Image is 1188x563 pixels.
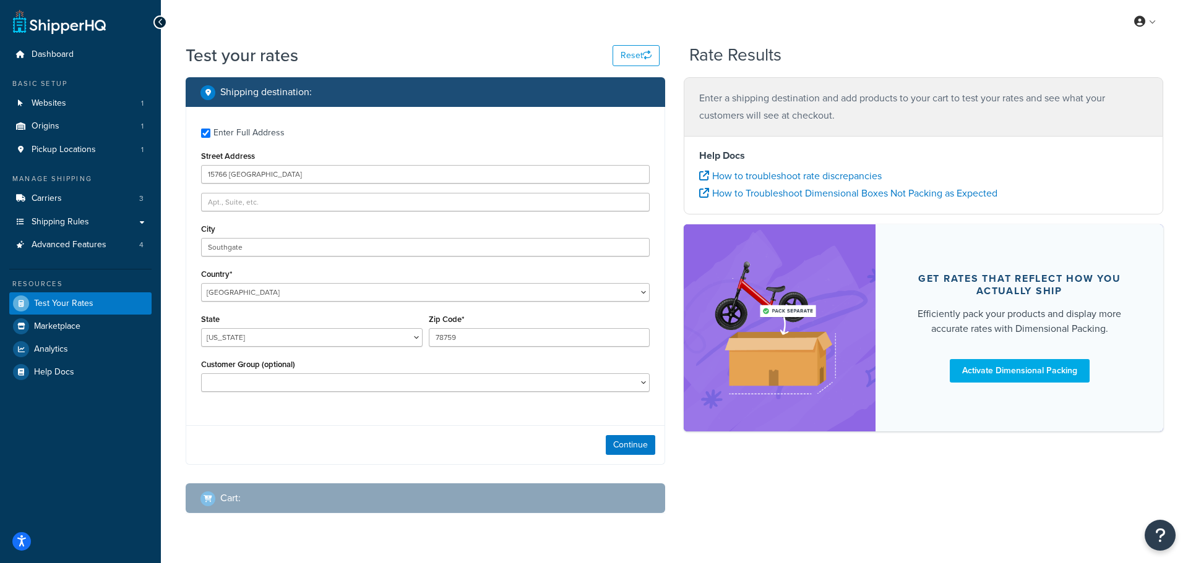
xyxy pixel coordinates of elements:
[905,273,1134,297] div: Get rates that reflect how you actually ship
[9,211,152,234] a: Shipping Rules
[613,45,660,66] button: Reset
[213,124,285,142] div: Enter Full Address
[141,145,144,155] span: 1
[702,243,857,412] img: feature-image-dim-d40ad3071a2b3c8e08177464837368e35600d3c5e73b18a22c1e4bb210dc32ac.png
[201,151,255,161] label: Street Address
[9,174,152,184] div: Manage Shipping
[32,121,59,132] span: Origins
[689,46,781,65] h2: Rate Results
[9,187,152,210] li: Carriers
[32,193,62,204] span: Carriers
[9,43,152,66] a: Dashboard
[34,321,80,332] span: Marketplace
[9,292,152,315] a: Test Your Rates
[9,234,152,256] li: Advanced Features
[201,269,232,279] label: Country*
[699,169,882,183] a: How to troubleshoot rate discrepancies
[34,367,74,378] span: Help Docs
[9,279,152,289] div: Resources
[429,315,464,324] label: Zip Code*
[9,338,152,360] a: Analytics
[9,92,152,115] li: Websites
[201,193,650,211] input: Apt., Suite, etc.
[950,359,1090,383] a: Activate Dimensional Packing
[139,193,144,204] span: 3
[220,493,241,504] h2: Cart :
[9,115,152,138] li: Origins
[1145,520,1176,551] button: Open Resource Center
[32,240,106,250] span: Advanced Features
[9,315,152,337] a: Marketplace
[9,234,152,256] a: Advanced Features4
[9,138,152,161] a: Pickup Locations1
[220,87,312,98] h2: Shipping destination :
[9,115,152,138] a: Origins1
[32,145,96,155] span: Pickup Locations
[9,138,152,161] li: Pickup Locations
[32,217,89,227] span: Shipping Rules
[606,435,655,455] button: Continue
[9,361,152,383] a: Help Docs
[141,98,144,109] span: 1
[186,43,298,67] h1: Test your rates
[34,344,68,355] span: Analytics
[32,49,74,60] span: Dashboard
[201,224,215,234] label: City
[201,360,295,369] label: Customer Group (optional)
[201,315,220,324] label: State
[32,98,66,109] span: Websites
[699,90,1148,124] p: Enter a shipping destination and add products to your cart to test your rates and see what your c...
[9,187,152,210] a: Carriers3
[699,186,997,200] a: How to Troubleshoot Dimensional Boxes Not Packing as Expected
[139,240,144,250] span: 4
[141,121,144,132] span: 1
[905,307,1134,336] div: Efficiently pack your products and display more accurate rates with Dimensional Packing.
[201,129,210,138] input: Enter Full Address
[34,298,93,309] span: Test Your Rates
[9,78,152,89] div: Basic Setup
[699,148,1148,163] h4: Help Docs
[9,92,152,115] a: Websites1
